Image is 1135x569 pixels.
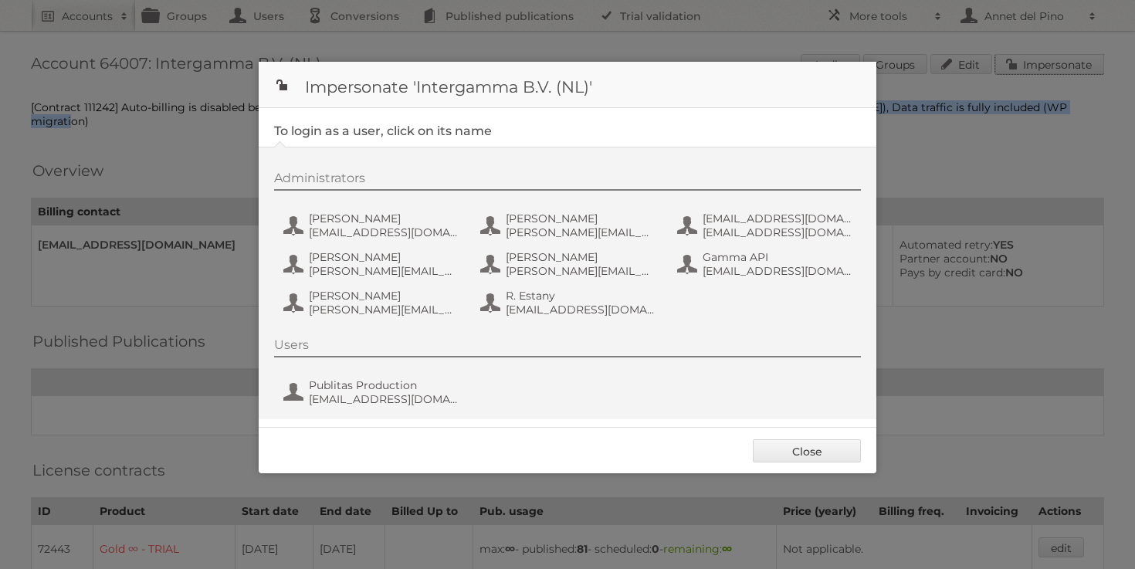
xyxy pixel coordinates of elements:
span: [EMAIL_ADDRESS][DOMAIN_NAME] [309,392,459,406]
span: R. Estany [506,289,656,303]
h1: Impersonate 'Intergamma B.V. (NL)' [259,62,876,108]
button: [PERSON_NAME] [PERSON_NAME][EMAIL_ADDRESS][DOMAIN_NAME] [282,287,463,318]
span: [PERSON_NAME] [309,289,459,303]
span: [EMAIL_ADDRESS][DOMAIN_NAME] [703,225,852,239]
span: [PERSON_NAME] [309,250,459,264]
span: [PERSON_NAME][EMAIL_ADDRESS][DOMAIN_NAME] [506,225,656,239]
span: [PERSON_NAME][EMAIL_ADDRESS][DOMAIN_NAME] [309,264,459,278]
button: R. Estany [EMAIL_ADDRESS][DOMAIN_NAME] [479,287,660,318]
a: Close [753,439,861,462]
span: Gamma API [703,250,852,264]
div: Users [274,337,861,357]
button: Gamma API [EMAIL_ADDRESS][DOMAIN_NAME] [676,249,857,279]
span: [PERSON_NAME][EMAIL_ADDRESS][DOMAIN_NAME] [506,264,656,278]
button: [PERSON_NAME] [EMAIL_ADDRESS][DOMAIN_NAME] [282,210,463,241]
legend: To login as a user, click on its name [274,124,492,138]
span: [PERSON_NAME] [309,212,459,225]
button: [PERSON_NAME] [PERSON_NAME][EMAIL_ADDRESS][DOMAIN_NAME] [479,249,660,279]
span: [PERSON_NAME][EMAIL_ADDRESS][DOMAIN_NAME] [309,303,459,317]
span: [PERSON_NAME] [506,250,656,264]
span: [PERSON_NAME] [506,212,656,225]
span: [EMAIL_ADDRESS][DOMAIN_NAME] [309,225,459,239]
button: Publitas Production [EMAIL_ADDRESS][DOMAIN_NAME] [282,377,463,408]
span: [EMAIL_ADDRESS][DOMAIN_NAME] [703,212,852,225]
button: [PERSON_NAME] [PERSON_NAME][EMAIL_ADDRESS][DOMAIN_NAME] [282,249,463,279]
div: Administrators [274,171,861,191]
button: [PERSON_NAME] [PERSON_NAME][EMAIL_ADDRESS][DOMAIN_NAME] [479,210,660,241]
span: [EMAIL_ADDRESS][DOMAIN_NAME] [703,264,852,278]
button: [EMAIL_ADDRESS][DOMAIN_NAME] [EMAIL_ADDRESS][DOMAIN_NAME] [676,210,857,241]
span: Publitas Production [309,378,459,392]
span: [EMAIL_ADDRESS][DOMAIN_NAME] [506,303,656,317]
